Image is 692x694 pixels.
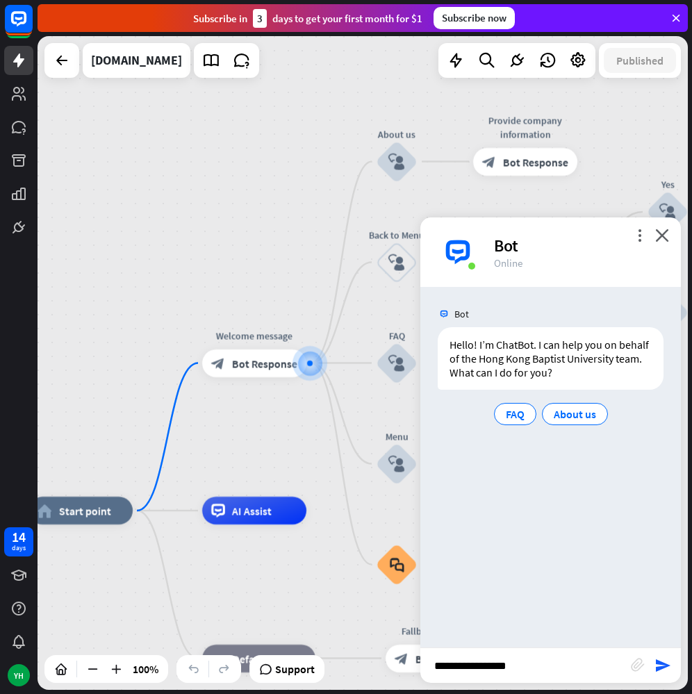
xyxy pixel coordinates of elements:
[12,531,26,543] div: 14
[4,527,33,556] a: 14 days
[253,9,267,28] div: 3
[655,229,669,242] i: close
[390,557,404,572] i: block_faq
[355,228,438,242] div: Back to Menu
[659,204,676,220] i: block_user_input
[482,155,496,169] i: block_bot_response
[355,429,438,443] div: Menu
[232,504,272,518] span: AI Assist
[604,48,676,73] button: Published
[388,456,405,472] i: block_user_input
[463,113,588,141] div: Provide company information
[232,356,297,370] span: Bot Response
[454,308,469,320] span: Bot
[59,504,111,518] span: Start point
[38,504,52,518] i: home_2
[233,652,306,666] span: Default fallback
[192,329,317,342] div: Welcome message
[211,356,225,370] i: block_bot_response
[388,355,405,372] i: block_user_input
[211,652,226,666] i: block_fallback
[8,664,30,686] div: YH
[503,155,568,169] span: Bot Response
[554,407,596,421] span: About us
[11,6,53,47] button: Open LiveChat chat widget
[506,407,525,421] span: FAQ
[375,624,500,638] div: Fallback message
[355,329,438,342] div: FAQ
[275,658,315,680] span: Support
[434,7,515,29] div: Subscribe now
[91,43,182,78] div: hkbu.edu.hk
[654,657,671,674] i: send
[438,327,664,390] div: Hello! I’m ChatBot. I can help you on behalf of the Hong Kong Baptist University team. What can I...
[494,256,664,270] div: Online
[355,127,438,141] div: About us
[12,543,26,553] div: days
[129,658,163,680] div: 100%
[193,9,422,28] div: Subscribe in days to get your first month for $1
[631,658,645,672] i: block_attachment
[395,652,409,666] i: block_bot_response
[388,154,405,170] i: block_user_input
[494,235,664,256] div: Bot
[633,229,646,242] i: more_vert
[388,254,405,271] i: block_user_input
[415,652,481,666] span: Bot Response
